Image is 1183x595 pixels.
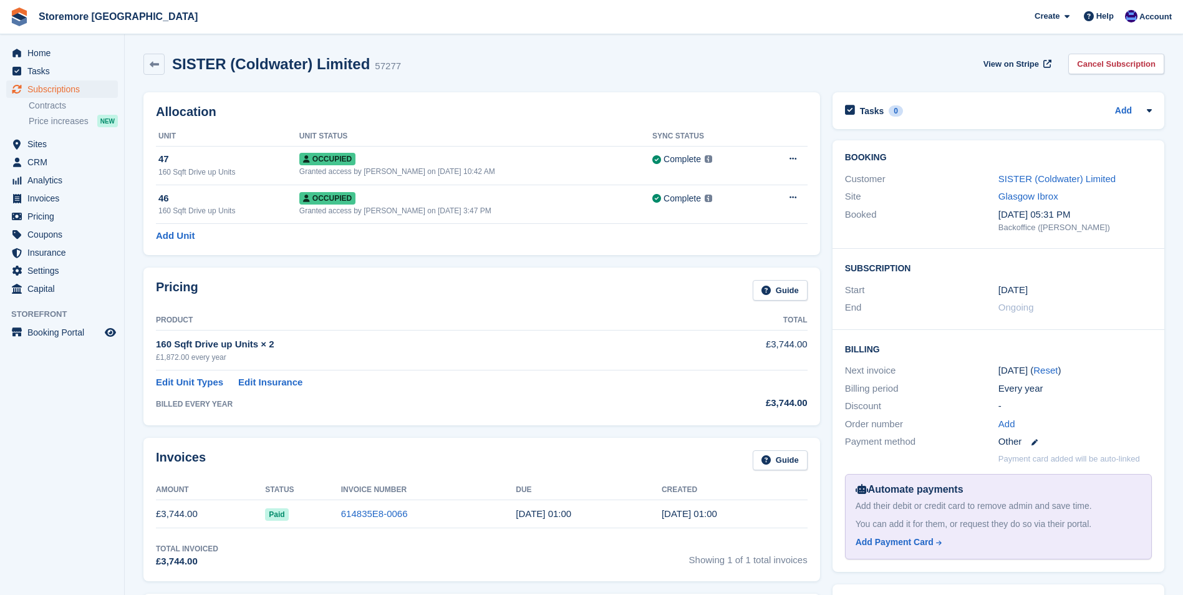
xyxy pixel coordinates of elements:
[516,508,571,519] time: 2024-10-17 00:00:00 UTC
[860,105,884,117] h2: Tasks
[29,114,118,128] a: Price increases NEW
[156,352,664,363] div: £1,872.00 every year
[103,325,118,340] a: Preview store
[998,453,1140,465] p: Payment card added will be auto-linked
[856,536,1136,549] a: Add Payment Card
[998,399,1152,414] div: -
[27,44,102,62] span: Home
[6,44,118,62] a: menu
[27,172,102,189] span: Analytics
[845,208,998,234] div: Booked
[156,399,664,410] div: BILLED EVERY YEAR
[6,262,118,279] a: menu
[856,482,1141,497] div: Automate payments
[6,80,118,98] a: menu
[172,56,370,72] h2: SISTER (Coldwater) Limited
[856,518,1141,531] div: You can add it for them, or request they do so via their portal.
[998,417,1015,432] a: Add
[998,283,1028,297] time: 2024-10-16 00:00:00 UTC
[845,153,1152,163] h2: Booking
[845,301,998,315] div: End
[29,115,89,127] span: Price increases
[689,543,808,569] span: Showing 1 of 1 total invoices
[158,191,299,206] div: 46
[664,331,808,370] td: £3,744.00
[299,127,652,147] th: Unit Status
[265,508,288,521] span: Paid
[156,450,206,471] h2: Invoices
[375,59,401,74] div: 57277
[158,152,299,167] div: 47
[998,435,1152,449] div: Other
[156,229,195,243] a: Add Unit
[6,190,118,207] a: menu
[299,192,355,205] span: Occupied
[664,396,808,410] div: £3,744.00
[158,205,299,216] div: 160 Sqft Drive up Units
[705,195,712,202] img: icon-info-grey-7440780725fd019a000dd9b08b2336e03edf1995a4989e88bcd33f0948082b44.svg
[156,127,299,147] th: Unit
[299,205,652,216] div: Granted access by [PERSON_NAME] on [DATE] 3:47 PM
[845,417,998,432] div: Order number
[1096,10,1114,22] span: Help
[27,324,102,341] span: Booking Portal
[11,308,124,321] span: Storefront
[998,364,1152,378] div: [DATE] ( )
[705,155,712,163] img: icon-info-grey-7440780725fd019a000dd9b08b2336e03edf1995a4989e88bcd33f0948082b44.svg
[27,226,102,243] span: Coupons
[27,135,102,153] span: Sites
[664,192,701,205] div: Complete
[27,244,102,261] span: Insurance
[156,280,198,301] h2: Pricing
[998,302,1034,312] span: Ongoing
[516,480,662,500] th: Due
[845,364,998,378] div: Next invoice
[998,208,1152,222] div: [DATE] 05:31 PM
[6,172,118,189] a: menu
[753,280,808,301] a: Guide
[27,208,102,225] span: Pricing
[156,480,265,500] th: Amount
[6,226,118,243] a: menu
[652,127,760,147] th: Sync Status
[6,324,118,341] a: menu
[29,100,118,112] a: Contracts
[1068,54,1164,74] a: Cancel Subscription
[845,342,1152,355] h2: Billing
[6,208,118,225] a: menu
[664,153,701,166] div: Complete
[845,283,998,297] div: Start
[6,244,118,261] a: menu
[341,480,516,500] th: Invoice Number
[662,508,717,519] time: 2024-10-16 00:00:10 UTC
[156,311,664,331] th: Product
[662,480,808,500] th: Created
[6,135,118,153] a: menu
[27,280,102,297] span: Capital
[998,191,1058,201] a: Glasgow Ibrox
[845,261,1152,274] h2: Subscription
[856,500,1141,513] div: Add their debit or credit card to remove admin and save time.
[156,375,223,390] a: Edit Unit Types
[1115,104,1132,119] a: Add
[156,500,265,528] td: £3,744.00
[983,58,1039,70] span: View on Stripe
[845,435,998,449] div: Payment method
[845,172,998,186] div: Customer
[856,536,934,549] div: Add Payment Card
[27,62,102,80] span: Tasks
[299,153,355,165] span: Occupied
[998,173,1116,184] a: SISTER (Coldwater) Limited
[845,190,998,204] div: Site
[889,105,903,117] div: 0
[998,382,1152,396] div: Every year
[156,543,218,554] div: Total Invoiced
[6,62,118,80] a: menu
[34,6,203,27] a: Storemore [GEOGRAPHIC_DATA]
[27,80,102,98] span: Subscriptions
[238,375,302,390] a: Edit Insurance
[27,153,102,171] span: CRM
[265,480,340,500] th: Status
[1035,10,1060,22] span: Create
[1033,365,1058,375] a: Reset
